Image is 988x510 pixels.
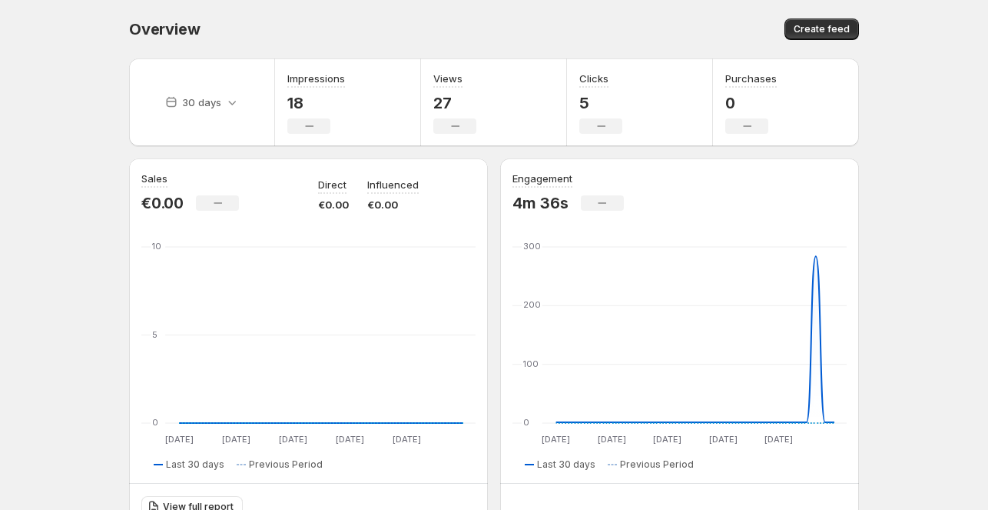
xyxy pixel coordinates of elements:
[152,417,158,428] text: 0
[367,177,419,192] p: Influenced
[598,434,626,445] text: [DATE]
[152,241,161,252] text: 10
[764,434,793,445] text: [DATE]
[166,458,224,471] span: Last 30 days
[152,329,157,340] text: 5
[141,171,167,186] h3: Sales
[287,94,345,112] p: 18
[709,434,738,445] text: [DATE]
[512,171,572,186] h3: Engagement
[222,434,250,445] text: [DATE]
[336,434,364,445] text: [DATE]
[129,20,200,38] span: Overview
[725,71,777,86] h3: Purchases
[542,434,570,445] text: [DATE]
[287,71,345,86] h3: Impressions
[318,197,349,212] p: €0.00
[725,94,777,112] p: 0
[141,194,184,212] p: €0.00
[433,71,463,86] h3: Views
[393,434,421,445] text: [DATE]
[512,194,569,212] p: 4m 36s
[579,71,608,86] h3: Clicks
[523,299,541,310] text: 200
[279,434,307,445] text: [DATE]
[653,434,681,445] text: [DATE]
[433,94,476,112] p: 27
[367,197,419,212] p: €0.00
[523,417,529,428] text: 0
[579,94,622,112] p: 5
[249,458,323,471] span: Previous Period
[523,241,541,252] text: 300
[537,458,595,471] span: Last 30 days
[784,18,859,40] button: Create feed
[182,95,221,110] p: 30 days
[620,458,694,471] span: Previous Period
[165,434,194,445] text: [DATE]
[523,358,539,369] text: 100
[318,177,346,192] p: Direct
[794,23,850,35] span: Create feed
